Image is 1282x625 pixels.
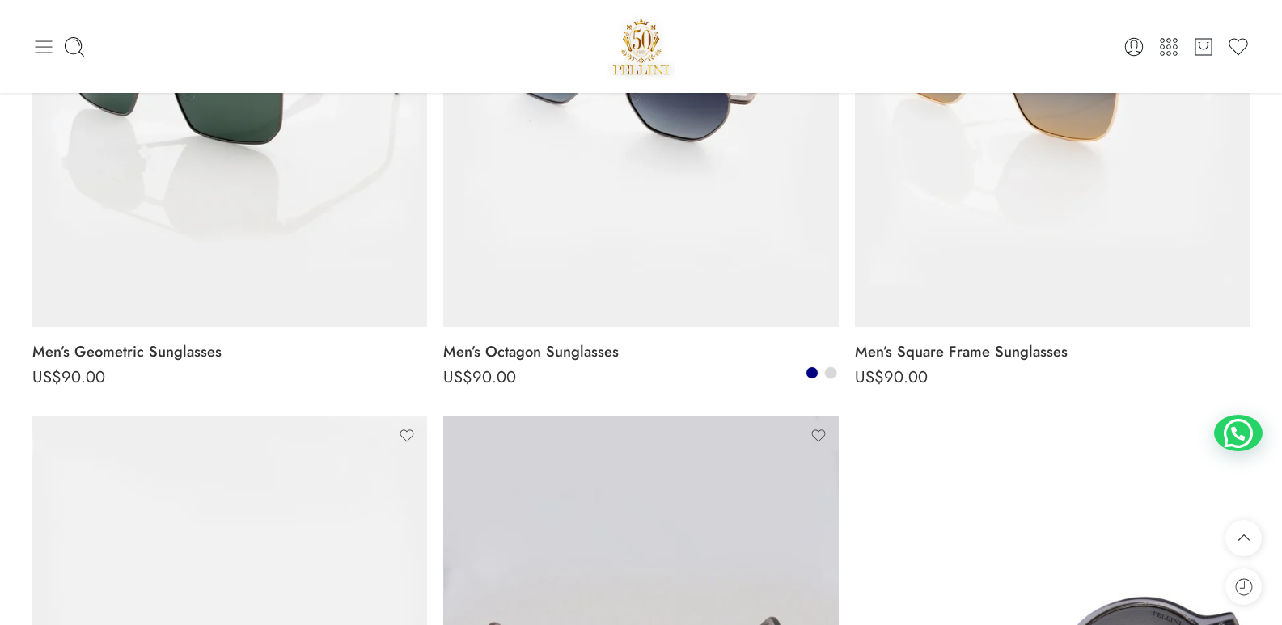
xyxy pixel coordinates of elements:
a: Men’s Octagon Sunglasses [443,336,838,368]
a: Silver [823,365,838,380]
a: Pellini - [607,12,676,81]
a: Cart [1192,36,1215,58]
img: Pellini [607,12,676,81]
span: US$ [32,365,61,389]
bdi: 90.00 [32,365,105,389]
a: Login / Register [1123,36,1145,58]
span: US$ [443,365,472,389]
a: Navy [805,365,819,380]
a: Wishlist [1227,36,1250,58]
bdi: 90.00 [855,365,928,389]
bdi: 90.00 [443,365,516,389]
span: US$ [855,365,884,389]
a: Men’s Square Frame Sunglasses [855,336,1250,368]
a: Men’s Geometric Sunglasses [32,336,427,368]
